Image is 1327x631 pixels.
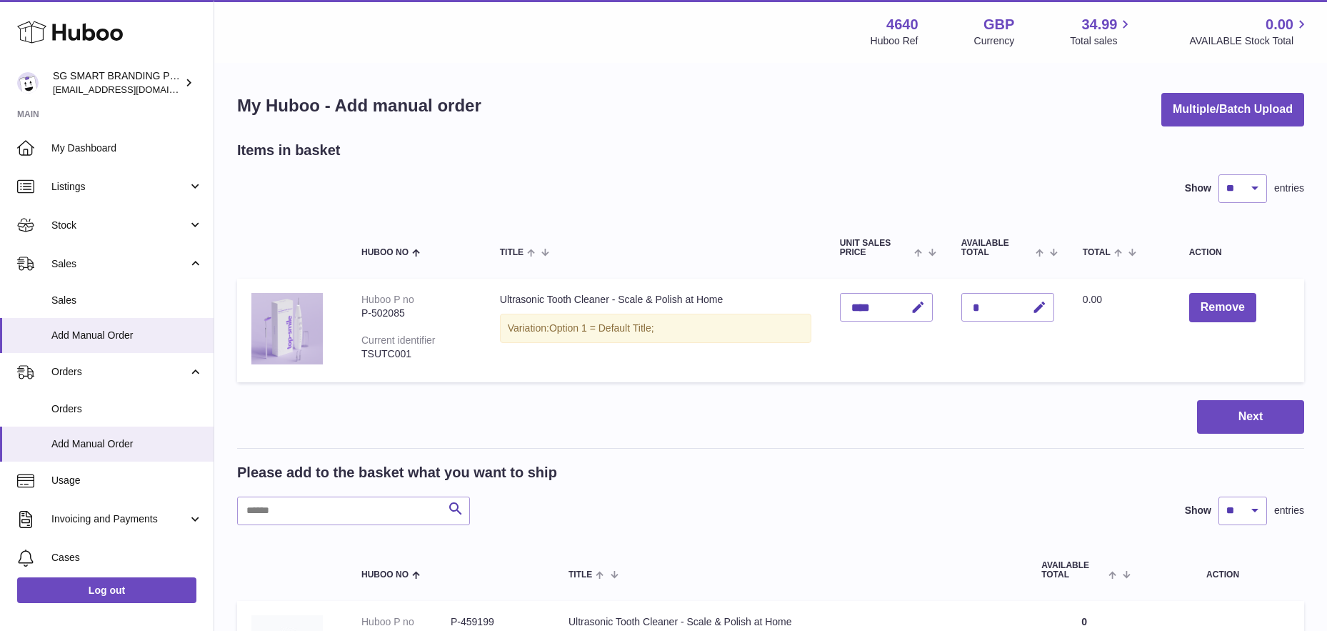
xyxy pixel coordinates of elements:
[361,294,414,305] div: Huboo P no
[51,402,203,416] span: Orders
[361,248,409,257] span: Huboo no
[53,69,181,96] div: SG SMART BRANDING PTE. LTD.
[361,570,409,580] span: Huboo no
[51,180,188,194] span: Listings
[974,34,1015,48] div: Currency
[983,15,1014,34] strong: GBP
[1274,504,1304,517] span: entries
[361,615,451,629] dt: Huboo P no
[51,474,203,487] span: Usage
[1189,248,1290,257] div: Action
[1041,561,1105,580] span: AVAILABLE Total
[1185,182,1211,195] label: Show
[361,347,471,361] div: TSUTC001
[51,141,203,155] span: My Dashboard
[1070,15,1133,48] a: 34.99 Total sales
[1161,93,1304,126] button: Multiple/Batch Upload
[361,307,471,320] div: P-502085
[51,219,188,232] span: Stock
[961,239,1032,257] span: AVAILABLE Total
[1274,182,1304,195] span: entries
[1189,34,1310,48] span: AVAILABLE Stock Total
[51,512,188,526] span: Invoicing and Payments
[486,279,826,382] td: Ultrasonic Tooth Cleaner - Scale & Polish at Home
[549,322,654,334] span: Option 1 = Default Title;
[251,293,323,364] img: Ultrasonic Tooth Cleaner - Scale & Polish at Home
[51,257,188,271] span: Sales
[237,463,557,482] h2: Please add to the basket what you want to ship
[1083,248,1111,257] span: Total
[1083,294,1102,305] span: 0.00
[1185,504,1211,517] label: Show
[1141,547,1304,594] th: Action
[1189,293,1256,322] button: Remove
[51,437,203,451] span: Add Manual Order
[500,314,811,343] div: Variation:
[17,72,39,94] img: uktopsmileshipping@gmail.com
[840,239,911,257] span: Unit Sales Price
[53,84,210,95] span: [EMAIL_ADDRESS][DOMAIN_NAME]
[1197,400,1304,434] button: Next
[500,248,524,257] span: Title
[51,294,203,307] span: Sales
[886,15,918,34] strong: 4640
[1070,34,1133,48] span: Total sales
[451,615,540,629] dd: P-459199
[1189,15,1310,48] a: 0.00 AVAILABLE Stock Total
[871,34,918,48] div: Huboo Ref
[17,577,196,603] a: Log out
[1266,15,1293,34] span: 0.00
[51,329,203,342] span: Add Manual Order
[361,334,436,346] div: Current identifier
[237,94,481,117] h1: My Huboo - Add manual order
[51,551,203,565] span: Cases
[51,365,188,379] span: Orders
[569,570,592,580] span: Title
[237,141,341,160] h2: Items in basket
[1081,15,1117,34] span: 34.99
